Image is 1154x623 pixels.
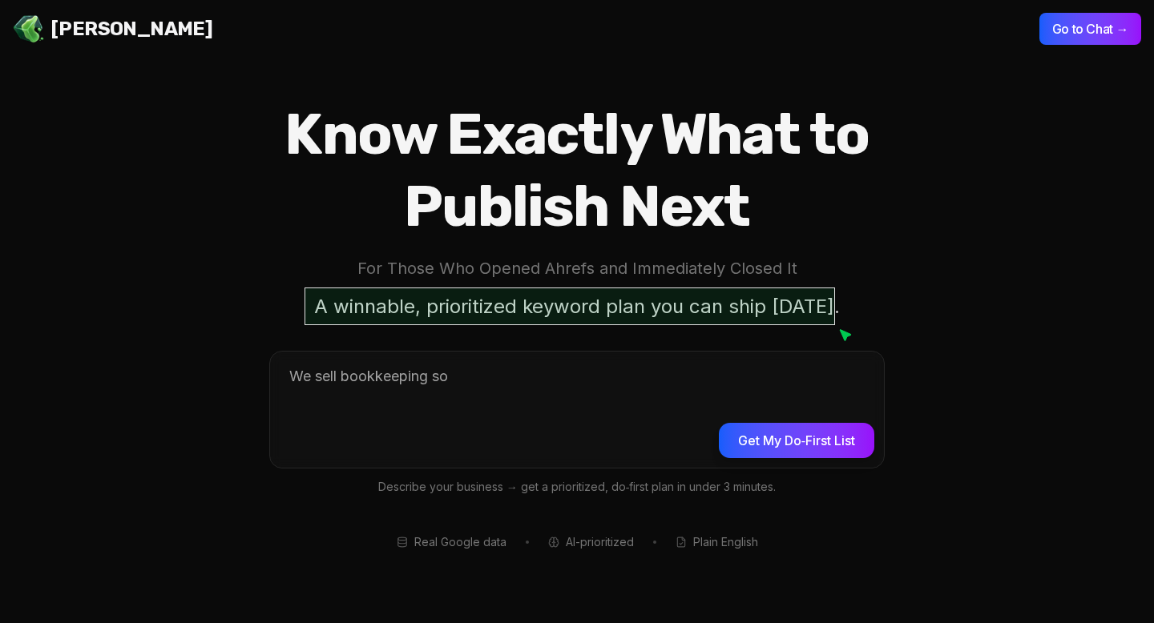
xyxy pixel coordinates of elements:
button: Get My Do‑First List [719,423,874,458]
button: Go to Chat → [1039,13,1141,45]
p: Describe your business → get a prioritized, do‑first plan in under 3 minutes. [269,478,885,496]
span: Real Google data [414,534,506,550]
h1: Know Exactly What to Publish Next [218,98,936,243]
a: Go to Chat → [1039,21,1141,37]
p: A winnable, prioritized keyword plan you can ship [DATE]. [305,287,849,325]
span: [PERSON_NAME] [51,16,212,42]
p: For Those Who Opened Ahrefs and Immediately Closed It [218,255,936,282]
span: AI-prioritized [566,534,634,550]
img: Jello SEO Logo [13,13,45,45]
span: Plain English [693,534,758,550]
